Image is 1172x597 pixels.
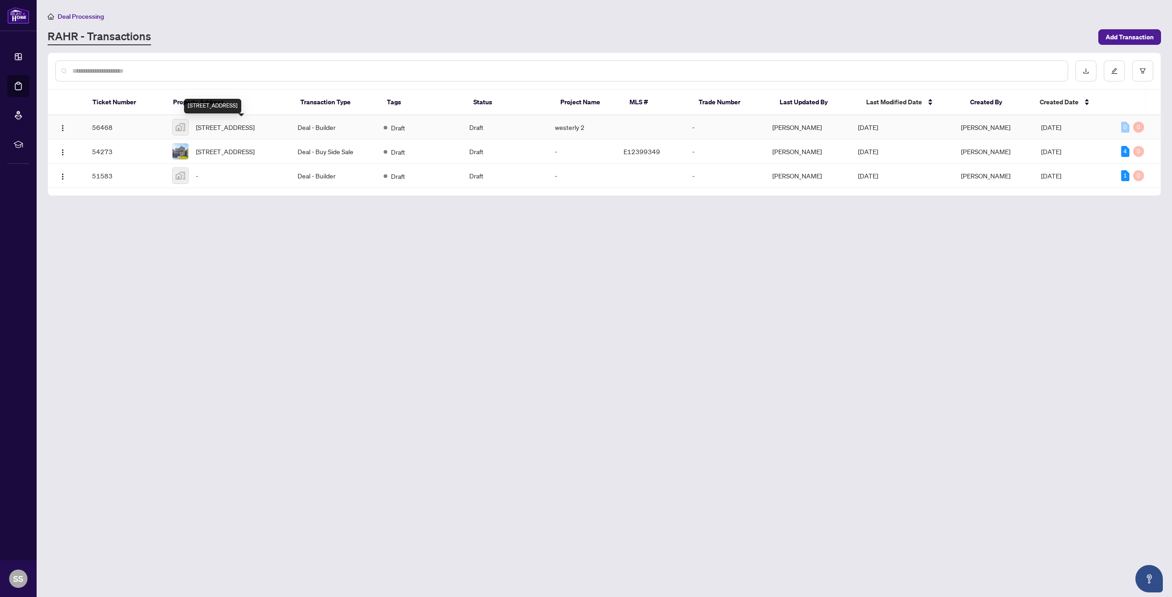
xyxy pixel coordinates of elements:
[765,140,851,164] td: [PERSON_NAME]
[196,146,255,156] span: [STREET_ADDRESS]
[196,171,198,181] span: -
[1135,565,1163,592] button: Open asap
[1132,60,1153,81] button: filter
[1040,97,1079,107] span: Created Date
[85,115,165,140] td: 56468
[466,90,553,115] th: Status
[548,140,616,164] td: -
[858,172,878,180] span: [DATE]
[765,164,851,188] td: [PERSON_NAME]
[290,164,376,188] td: Deal - Builder
[765,115,851,140] td: [PERSON_NAME]
[691,90,772,115] th: Trade Number
[173,144,188,159] img: thumbnail-img
[462,140,548,164] td: Draft
[548,164,616,188] td: -
[961,147,1010,156] span: [PERSON_NAME]
[858,123,878,131] span: [DATE]
[624,147,660,156] span: E12399349
[858,147,878,156] span: [DATE]
[59,173,66,180] img: Logo
[173,119,188,135] img: thumbnail-img
[290,115,376,140] td: Deal - Builder
[1139,68,1146,74] span: filter
[48,29,151,45] a: RAHR - Transactions
[290,140,376,164] td: Deal - Buy Side Sale
[866,97,922,107] span: Last Modified Date
[1133,122,1144,133] div: 0
[13,572,23,585] span: SS
[685,115,765,140] td: -
[1133,146,1144,157] div: 0
[55,144,70,159] button: Logo
[85,90,166,115] th: Ticket Number
[380,90,466,115] th: Tags
[166,90,293,115] th: Property Address
[293,90,380,115] th: Transaction Type
[1121,146,1129,157] div: 4
[196,122,255,132] span: [STREET_ADDRESS]
[622,90,691,115] th: MLS #
[1098,29,1161,45] button: Add Transaction
[462,115,548,140] td: Draft
[553,90,622,115] th: Project Name
[391,147,405,157] span: Draft
[1121,170,1129,181] div: 1
[1133,170,1144,181] div: 0
[391,171,405,181] span: Draft
[85,164,165,188] td: 51583
[685,140,765,164] td: -
[1041,172,1061,180] span: [DATE]
[184,99,241,113] div: [STREET_ADDRESS]
[961,172,1010,180] span: [PERSON_NAME]
[772,90,859,115] th: Last Updated By
[85,140,165,164] td: 54273
[59,149,66,156] img: Logo
[1111,68,1118,74] span: edit
[859,90,963,115] th: Last Modified Date
[685,164,765,188] td: -
[462,164,548,188] td: Draft
[7,7,29,24] img: logo
[1075,60,1096,81] button: download
[961,123,1010,131] span: [PERSON_NAME]
[548,115,616,140] td: westerly 2
[59,124,66,132] img: Logo
[1041,123,1061,131] span: [DATE]
[48,13,54,20] span: home
[55,120,70,134] button: Logo
[1104,60,1125,81] button: edit
[1032,90,1113,115] th: Created Date
[391,123,405,133] span: Draft
[963,90,1032,115] th: Created By
[1106,30,1154,44] span: Add Transaction
[55,168,70,183] button: Logo
[58,12,104,21] span: Deal Processing
[1083,68,1089,74] span: download
[1041,147,1061,156] span: [DATE]
[1121,122,1129,133] div: 0
[173,168,188,183] img: thumbnail-img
